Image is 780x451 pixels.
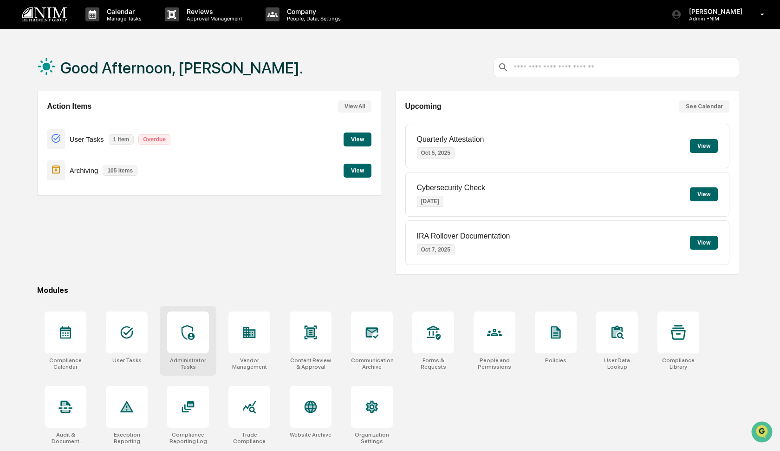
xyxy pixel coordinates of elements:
[106,431,148,444] div: Exception Reporting
[67,118,75,126] div: 🗄️
[179,15,247,22] p: Approval Management
[690,236,718,250] button: View
[138,134,170,145] p: Overdue
[417,196,444,207] p: [DATE]
[45,431,86,444] div: Audit & Document Logs
[228,357,270,370] div: Vendor Management
[99,7,146,15] p: Calendar
[290,431,331,438] div: Website Archive
[45,357,86,370] div: Compliance Calendar
[64,113,119,130] a: 🗄️Attestations
[290,357,331,370] div: Content Review & Approval
[596,357,638,370] div: User Data Lookup
[19,135,58,144] span: Data Lookup
[279,7,345,15] p: Company
[679,100,729,113] button: See Calendar
[9,20,169,34] p: How can we help?
[32,71,152,80] div: Start new chat
[682,15,747,22] p: Admin • NIM
[228,431,270,444] div: Trade Compliance
[417,244,455,255] p: Oct 7, 2025
[351,431,393,444] div: Organization Settings
[682,7,747,15] p: [PERSON_NAME]
[167,357,209,370] div: Administrator Tasks
[19,117,60,126] span: Preclearance
[70,135,104,143] p: User Tasks
[99,15,146,22] p: Manage Tasks
[32,80,117,88] div: We're available if you need us!
[417,232,510,240] p: IRA Rollover Documentation
[344,166,371,174] a: View
[65,157,112,165] a: Powered byPylon
[70,166,98,174] p: Archiving
[9,118,17,126] div: 🖐️
[92,158,112,165] span: Pylon
[109,134,134,145] p: 1 item
[112,357,142,364] div: User Tasks
[77,117,115,126] span: Attestations
[279,15,345,22] p: People, Data, Settings
[417,135,484,144] p: Quarterly Attestation
[103,166,137,176] p: 105 items
[158,74,169,85] button: Start new chat
[167,431,209,444] div: Compliance Reporting Log
[412,357,454,370] div: Forms & Requests
[417,147,455,159] p: Oct 5, 2025
[750,420,775,445] iframe: Open customer support
[344,134,371,143] a: View
[22,7,67,22] img: logo
[351,357,393,370] div: Communications Archive
[545,357,566,364] div: Policies
[338,100,371,113] button: View All
[690,187,718,201] button: View
[179,7,247,15] p: Reviews
[690,139,718,153] button: View
[60,59,303,77] h1: Good Afternoon, [PERSON_NAME].
[6,113,64,130] a: 🖐️Preclearance
[474,357,515,370] div: People and Permissions
[417,184,486,192] p: Cybersecurity Check
[9,71,26,88] img: 1746055101610-c473b297-6a78-478c-a979-82029cc54cd1
[405,102,442,111] h2: Upcoming
[6,131,62,148] a: 🔎Data Lookup
[37,286,739,295] div: Modules
[657,357,699,370] div: Compliance Library
[47,102,91,111] h2: Action Items
[344,133,371,146] button: View
[344,164,371,178] button: View
[9,136,17,143] div: 🔎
